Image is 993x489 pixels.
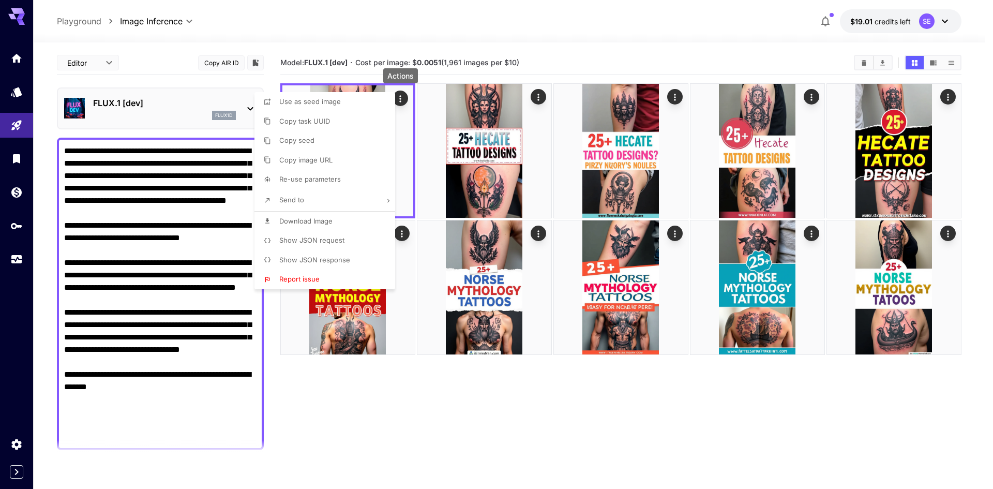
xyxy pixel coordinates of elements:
[279,136,314,144] span: Copy seed
[279,117,330,125] span: Copy task UUID
[279,97,341,106] span: Use as seed image
[279,175,341,183] span: Re-use parameters
[383,68,418,83] div: Actions
[279,156,333,164] span: Copy image URL
[279,275,320,283] span: Report issue
[279,217,333,225] span: Download Image
[279,236,344,244] span: Show JSON request
[279,256,350,264] span: Show JSON response
[279,196,304,204] span: Send to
